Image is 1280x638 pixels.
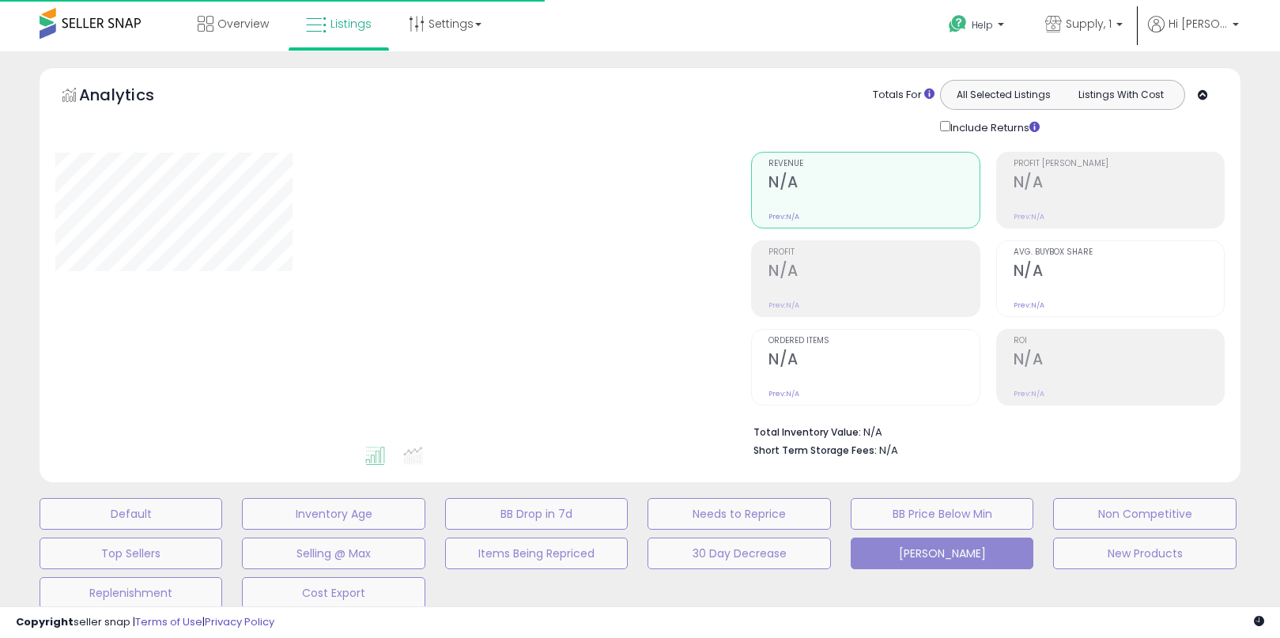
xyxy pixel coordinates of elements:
li: N/A [753,421,1213,440]
button: Needs to Reprice [648,498,830,530]
button: Non Competitive [1053,498,1236,530]
span: Hi [PERSON_NAME] [1169,16,1228,32]
button: Items Being Repriced [445,538,628,569]
button: BB Price Below Min [851,498,1033,530]
h2: N/A [1014,173,1224,194]
button: Listings With Cost [1062,85,1180,105]
h2: N/A [1014,262,1224,283]
button: Replenishment [40,577,222,609]
span: ROI [1014,337,1224,345]
button: Inventory Age [242,498,425,530]
span: Avg. Buybox Share [1014,248,1224,257]
span: Revenue [768,160,979,168]
button: Selling @ Max [242,538,425,569]
a: Help [936,2,1020,51]
button: BB Drop in 7d [445,498,628,530]
b: Total Inventory Value: [753,425,861,439]
span: Listings [330,16,372,32]
span: Supply, 1 [1066,16,1112,32]
button: Top Sellers [40,538,222,569]
span: Help [972,18,993,32]
h2: N/A [768,262,979,283]
a: Hi [PERSON_NAME] [1148,16,1239,51]
small: Prev: N/A [1014,300,1044,310]
small: Prev: N/A [768,300,799,310]
span: N/A [879,443,898,458]
button: Cost Export [242,577,425,609]
h2: N/A [768,350,979,372]
small: Prev: N/A [1014,389,1044,398]
small: Prev: N/A [1014,212,1044,221]
span: Profit [PERSON_NAME] [1014,160,1224,168]
span: Ordered Items [768,337,979,345]
b: Short Term Storage Fees: [753,444,877,457]
i: Get Help [948,14,968,34]
div: Include Returns [928,118,1059,136]
button: 30 Day Decrease [648,538,830,569]
small: Prev: N/A [768,212,799,221]
h2: N/A [1014,350,1224,372]
div: Totals For [873,88,935,103]
button: Default [40,498,222,530]
div: seller snap | | [16,615,274,630]
h5: Analytics [79,84,185,110]
span: Overview [217,16,269,32]
strong: Copyright [16,614,74,629]
button: New Products [1053,538,1236,569]
button: All Selected Listings [945,85,1063,105]
h2: N/A [768,173,979,194]
span: Profit [768,248,979,257]
small: Prev: N/A [768,389,799,398]
button: [PERSON_NAME] [851,538,1033,569]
